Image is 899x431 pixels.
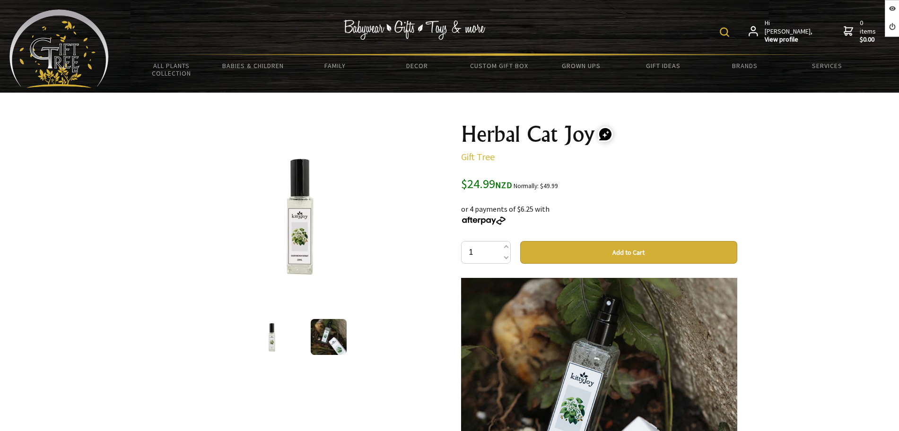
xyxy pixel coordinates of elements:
[749,19,813,44] a: Hi [PERSON_NAME],View profile
[343,20,485,40] img: Babywear - Gifts - Toys & more
[294,56,376,76] a: Family
[212,56,294,76] a: Babies & Children
[514,182,558,190] small: Normally: $49.99
[520,241,737,264] button: Add to Cart
[765,19,813,44] span: Hi [PERSON_NAME],
[622,56,704,76] a: Gift Ideas
[461,192,737,226] div: or 4 payments of $6.25 with
[461,216,506,225] img: Afterpay
[376,56,458,76] a: Decor
[461,151,495,163] a: Gift Tree
[495,180,512,190] span: NZD
[458,56,540,76] a: Custom Gift Box
[860,35,878,44] strong: $0.00
[720,27,729,37] img: product search
[311,319,347,355] img: Herbal Cat Joy
[227,141,374,289] img: Herbal Cat Joy
[786,56,868,76] a: Services
[131,56,212,83] a: All Plants Collection
[461,123,737,146] h1: Herbal Cat Joy
[765,35,813,44] strong: View profile
[860,18,878,44] span: 0 items
[540,56,622,76] a: Grown Ups
[704,56,786,76] a: Brands
[461,176,512,191] span: $24.99
[254,319,290,355] img: Herbal Cat Joy
[844,19,878,44] a: 0 items$0.00
[9,9,109,88] img: Babyware - Gifts - Toys and more...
